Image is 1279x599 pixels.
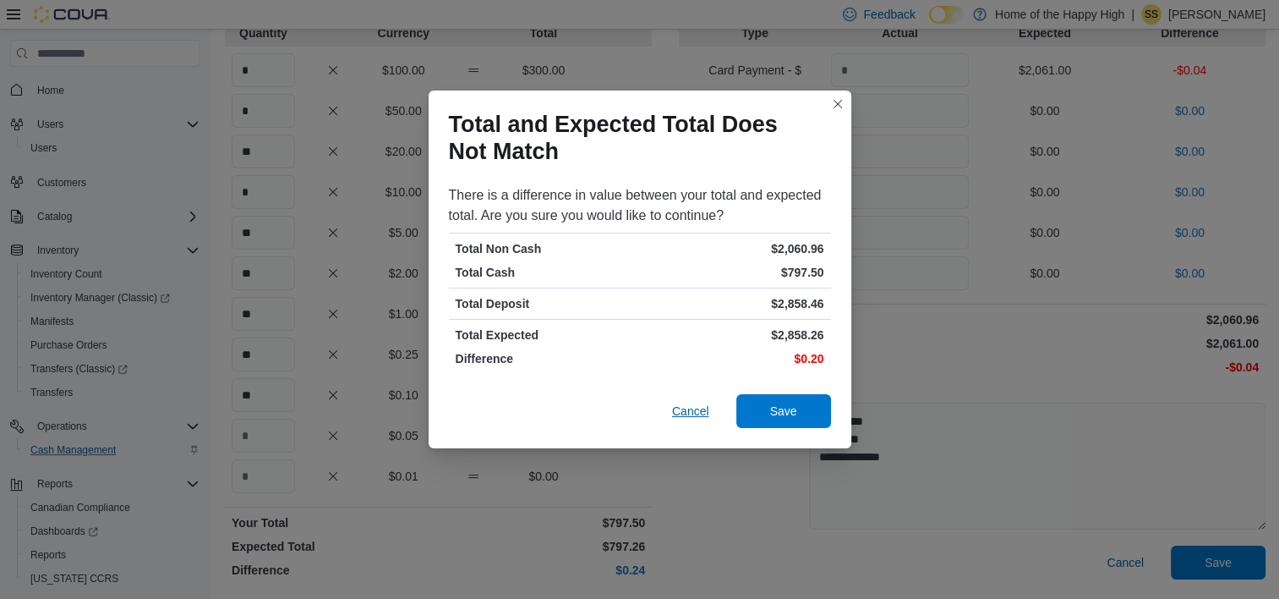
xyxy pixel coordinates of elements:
span: Save [770,403,797,420]
p: $2,858.26 [643,327,824,343]
h1: Total and Expected Total Does Not Match [449,111,817,165]
p: Total Deposit [456,295,637,312]
button: Save [736,394,831,428]
button: Closes this modal window [828,94,848,114]
p: Total Non Cash [456,240,637,257]
p: $2,060.96 [643,240,824,257]
p: Total Cash [456,264,637,281]
p: $2,858.46 [643,295,824,312]
p: Difference [456,350,637,367]
p: $797.50 [643,264,824,281]
span: Cancel [672,403,709,420]
button: Cancel [665,394,716,428]
p: $0.20 [643,350,824,367]
p: Total Expected [456,327,637,343]
div: There is a difference in value between your total and expected total. Are you sure you would like... [449,185,831,226]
